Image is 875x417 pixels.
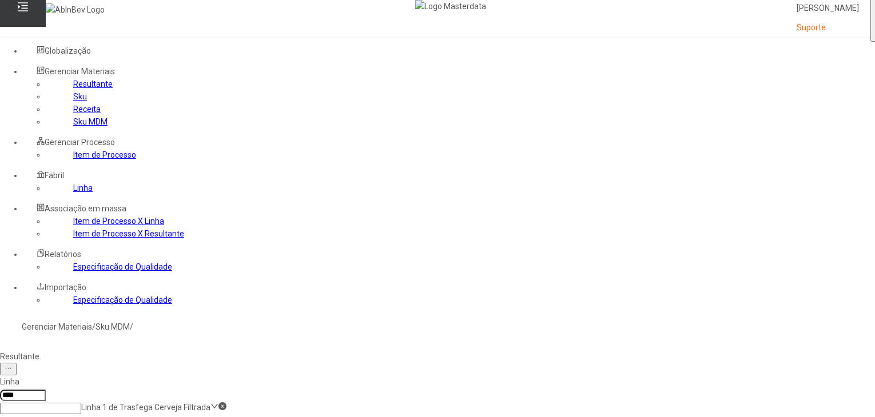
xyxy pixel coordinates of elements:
[73,79,113,89] a: Resultante
[130,322,133,331] nz-breadcrumb-separator: /
[45,67,115,76] span: Gerenciar Materiais
[73,92,87,101] a: Sku
[797,22,859,34] p: Suporte
[73,150,136,159] a: Item de Processo
[797,3,859,14] p: [PERSON_NAME]
[81,403,210,412] nz-select-item: Linha 1 de Trasfega Cerveja Filtrada
[22,322,92,331] a: Gerenciar Materiais
[45,46,91,55] span: Globalização
[73,229,184,238] a: Item de Processo X Resultante
[45,138,115,147] span: Gerenciar Processo
[96,322,130,331] a: Sku MDM
[73,262,172,271] a: Especificação de Qualidade
[73,295,172,304] a: Especificação de Qualidade
[45,283,86,292] span: Importação
[73,105,101,114] a: Receita
[45,250,81,259] span: Relatórios
[73,216,164,226] a: Item de Processo X Linha
[73,183,93,193] a: Linha
[73,117,108,126] a: Sku MDM
[45,204,126,213] span: Associação em massa
[92,322,96,331] nz-breadcrumb-separator: /
[45,171,64,180] span: Fabril
[46,3,105,16] img: AbInBev Logo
